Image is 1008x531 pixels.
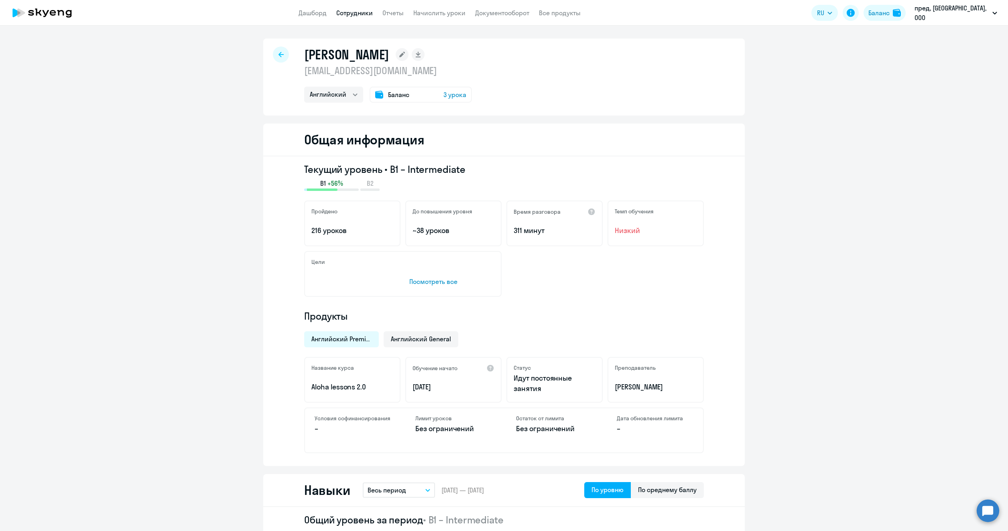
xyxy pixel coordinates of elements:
button: пред, [GEOGRAPHIC_DATA], ООО [910,3,1001,22]
h4: Условия софинансирования [315,415,391,422]
p: пред, [GEOGRAPHIC_DATA], ООО [915,3,989,22]
span: Низкий [615,225,697,236]
p: 216 уроков [311,225,393,236]
p: Весь период [368,485,406,495]
p: ~38 уроков [413,225,494,236]
h2: Навыки [304,482,350,498]
button: RU [811,5,838,21]
h5: Пройдено [311,208,337,215]
p: [DATE] [413,382,494,392]
button: Балансbalance [864,5,906,21]
h5: До повышения уровня [413,208,472,215]
p: [PERSON_NAME] [615,382,697,392]
span: B2 [367,179,374,188]
h5: Время разговора [514,208,561,215]
h5: Преподаватель [615,364,656,371]
h5: Название курса [311,364,354,371]
button: Весь период [363,482,435,498]
span: Английский General [391,334,451,343]
h5: Темп обучения [615,208,654,215]
p: Идут постоянные занятия [514,373,595,394]
p: – [617,424,693,434]
span: RU [817,8,824,18]
h5: Обучение начато [413,365,457,372]
h5: Статус [514,364,531,371]
p: Без ограничений [415,424,492,434]
span: +56% [327,179,343,188]
span: 3 урока [443,90,466,99]
p: Aloha lessons 2.0 [311,382,393,392]
span: [DATE] — [DATE] [441,486,484,495]
a: Дашборд [299,9,327,17]
a: Начислить уроки [413,9,465,17]
h4: Лимит уроков [415,415,492,422]
p: – [315,424,391,434]
p: Без ограничений [516,424,593,434]
a: Все продукты [539,9,581,17]
h4: Продукты [304,310,704,322]
div: Баланс [868,8,890,18]
a: Отчеты [382,9,404,17]
h4: Дата обновления лимита [617,415,693,422]
span: Английский Premium [311,334,372,343]
a: Сотрудники [336,9,373,17]
p: Посмотреть все [409,277,494,286]
span: B1 [320,179,326,188]
span: Баланс [388,90,409,99]
h2: Общая информация [304,132,424,148]
h5: Цели [311,258,325,265]
img: balance [893,9,901,17]
h2: Общий уровень за период [304,513,704,526]
h3: Текущий уровень • B1 – Intermediate [304,163,704,176]
p: 311 минут [514,225,595,236]
span: • B1 – Intermediate [423,514,504,526]
h4: Остаток от лимита [516,415,593,422]
div: По среднему баллу [638,485,697,495]
h1: [PERSON_NAME] [304,47,389,63]
div: По уровню [591,485,624,495]
a: Документооборот [475,9,529,17]
p: [EMAIL_ADDRESS][DOMAIN_NAME] [304,64,472,77]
